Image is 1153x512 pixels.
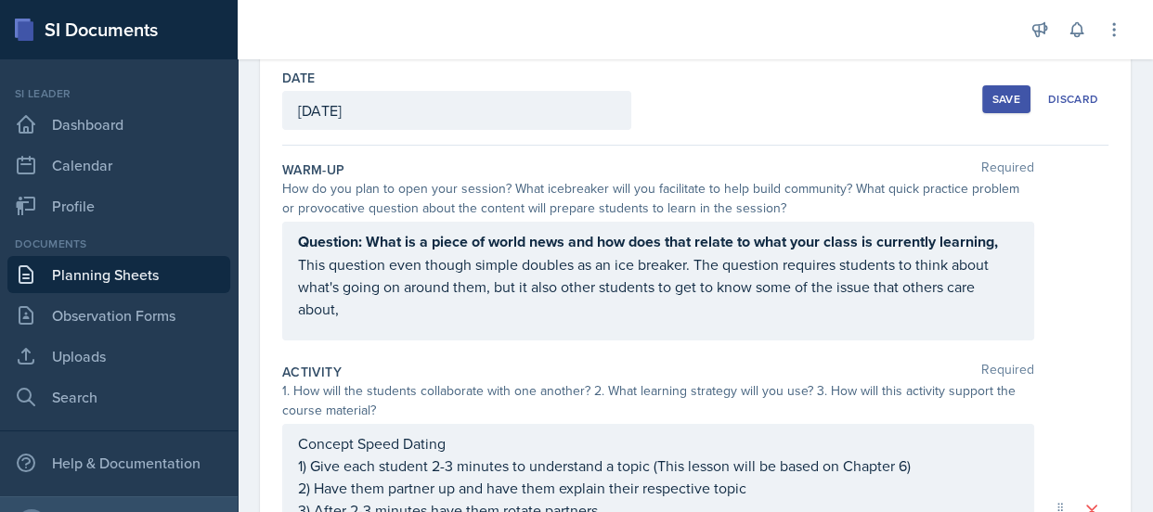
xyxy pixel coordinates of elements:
[1048,92,1098,107] div: Discard
[1038,85,1108,113] button: Discard
[7,444,230,481] div: Help & Documentation
[7,187,230,224] a: Profile
[7,147,230,184] a: Calendar
[7,297,230,334] a: Observation Forms
[282,381,1034,420] div: 1. How will the students collaborate with one another? 2. What learning strategy will you use? 3....
[981,363,1034,381] span: Required
[298,477,1018,499] p: 2) Have them partner up and have them explain their respective topic
[7,378,230,416] a: Search
[7,256,230,293] a: Planning Sheets
[7,236,230,252] div: Documents
[298,454,1018,477] p: 1) Give each student 2-3 minutes to understand a topic (This lesson will be based on Chapter 6)
[298,432,1018,454] p: Concept Speed Dating
[282,160,344,179] label: Warm-Up
[981,160,1034,179] span: Required
[298,231,998,252] strong: Question: What is a piece of world news and how does that relate to what your class is currently ...
[982,85,1030,113] button: Save
[7,338,230,375] a: Uploads
[282,363,342,381] label: Activity
[282,179,1034,218] div: How do you plan to open your session? What icebreaker will you facilitate to help build community...
[992,92,1020,107] div: Save
[7,85,230,102] div: Si leader
[298,253,1018,320] p: This question even though simple doubles as an ice breaker. The question requires students to thi...
[282,69,315,87] label: Date
[7,106,230,143] a: Dashboard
